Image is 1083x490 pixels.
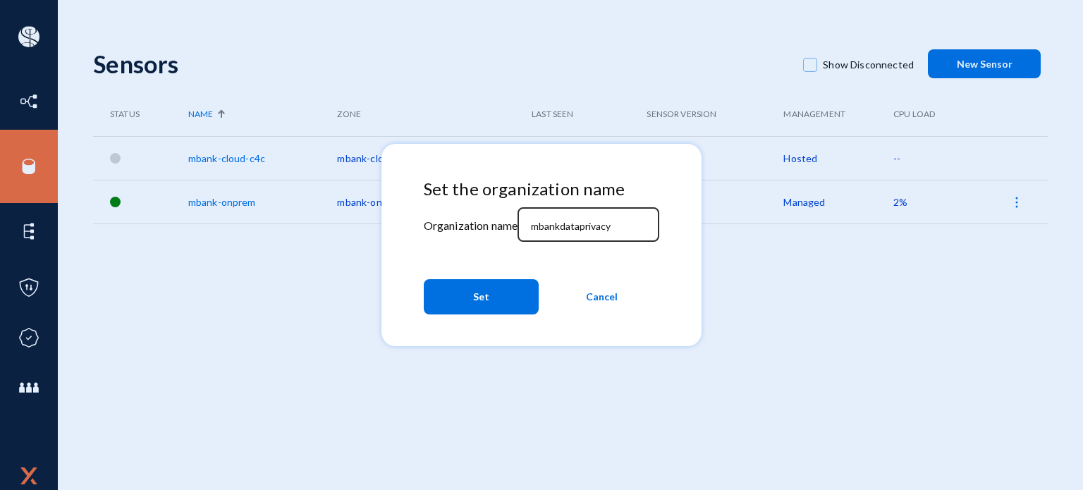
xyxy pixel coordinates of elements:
[544,279,659,314] button: Cancel
[586,284,618,310] span: Cancel
[424,279,539,314] button: Set
[473,284,489,310] span: Set
[531,220,652,233] input: Organization name
[424,179,660,200] h4: Set the organization name
[424,219,518,232] mat-label: Organization name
